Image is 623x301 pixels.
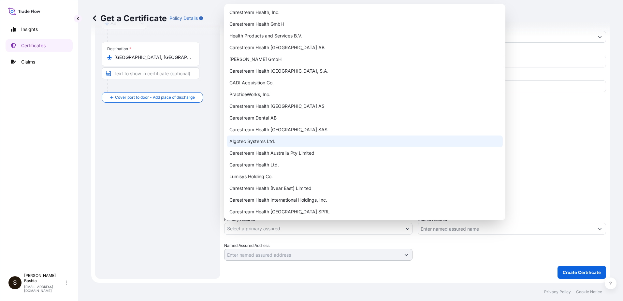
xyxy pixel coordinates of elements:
[227,7,503,18] div: Carestream Health, Inc.
[227,42,503,53] div: Carestream Health [GEOGRAPHIC_DATA] AB
[169,15,198,21] p: Policy Details
[227,89,503,100] div: PracticeWorks, Inc.
[227,53,503,65] div: [PERSON_NAME] GmbH
[227,136,503,147] div: Algotec Systems Ltd.
[227,171,503,182] div: Lumisys Holding Co.
[227,18,503,30] div: Carestream Health GmbH
[227,124,503,136] div: Carestream Health [GEOGRAPHIC_DATA] SAS
[227,182,503,194] div: Carestream Health (Near East) Limited
[227,194,503,206] div: Carestream Health International Holdings, Inc.
[227,206,503,218] div: Carestream Health [GEOGRAPHIC_DATA] SPRL
[227,65,503,77] div: Carestream Health [GEOGRAPHIC_DATA], S.A.
[227,30,503,42] div: Health Products and Services B.V.
[91,13,167,23] p: Get a Certificate
[227,112,503,124] div: Carestream Dental AB
[227,77,503,89] div: CADI Acquisition Co.
[227,159,503,171] div: Carestream Health Ltd.
[227,100,503,112] div: Carestream Health [GEOGRAPHIC_DATA] AS
[227,218,503,229] div: Carestream Health UK, Limited
[227,147,503,159] div: Carestream Health Australia Pty Limited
